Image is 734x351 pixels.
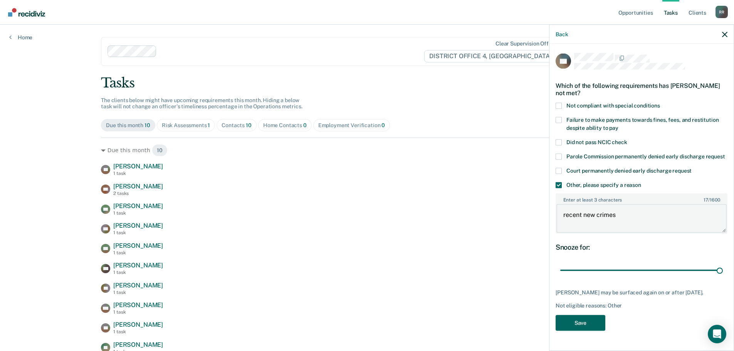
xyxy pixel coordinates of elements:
[556,302,727,309] div: Not eligible reasons: Other
[113,290,163,295] div: 1 task
[566,116,719,131] span: Failure to make payments towards fines, fees, and restitution despite ability to pay
[113,309,163,315] div: 1 task
[144,122,150,128] span: 10
[113,321,163,328] span: [PERSON_NAME]
[318,122,385,129] div: Employment Verification
[113,163,163,170] span: [PERSON_NAME]
[556,243,727,251] div: Snooze for:
[113,171,163,176] div: 1 task
[556,315,605,331] button: Save
[113,222,163,229] span: [PERSON_NAME]
[708,325,726,343] div: Open Intercom Messenger
[152,144,168,156] span: 10
[556,194,727,202] label: Enter at least 3 characters
[113,230,163,235] div: 1 task
[113,341,163,348] span: [PERSON_NAME]
[8,8,45,17] img: Recidiviz
[246,122,252,128] span: 10
[704,197,708,202] span: 17
[106,122,150,129] div: Due this month
[113,191,163,196] div: 2 tasks
[113,210,163,216] div: 1 task
[303,122,307,128] span: 0
[113,262,163,269] span: [PERSON_NAME]
[222,122,252,129] div: Contacts
[113,202,163,210] span: [PERSON_NAME]
[263,122,307,129] div: Home Contacts
[556,76,727,102] div: Which of the following requirements has [PERSON_NAME] not met?
[113,250,163,255] div: 1 task
[566,181,641,188] span: Other, please specify a reason
[113,242,163,249] span: [PERSON_NAME]
[101,97,302,110] span: The clients below might have upcoming requirements this month. Hiding a below task will not chang...
[113,183,163,190] span: [PERSON_NAME]
[716,6,728,18] button: Profile dropdown button
[556,289,727,296] div: [PERSON_NAME] may be surfaced again on or after [DATE].
[495,40,561,47] div: Clear supervision officers
[101,75,633,91] div: Tasks
[424,50,563,62] span: DISTRICT OFFICE 4, [GEOGRAPHIC_DATA]
[208,122,210,128] span: 1
[704,197,720,202] span: / 1600
[113,301,163,309] span: [PERSON_NAME]
[101,144,633,156] div: Due this month
[566,102,660,108] span: Not compliant with special conditions
[556,31,568,37] button: Back
[566,167,692,173] span: Court permanently denied early discharge request
[113,270,163,275] div: 1 task
[566,153,725,159] span: Parole Commission permanently denied early discharge request
[556,204,727,233] textarea: recent new crimes
[113,329,163,334] div: 1 task
[162,122,210,129] div: Risk Assessments
[113,282,163,289] span: [PERSON_NAME]
[716,6,728,18] div: R R
[381,122,385,128] span: 0
[566,139,627,145] span: Did not pass NCIC check
[9,34,32,41] a: Home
